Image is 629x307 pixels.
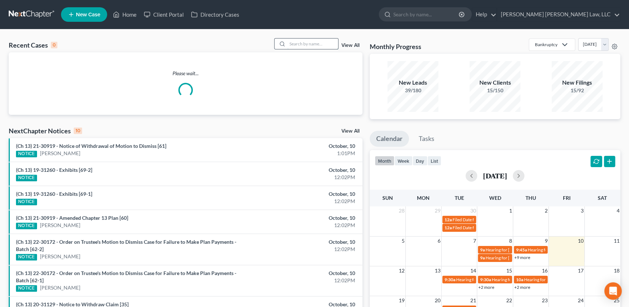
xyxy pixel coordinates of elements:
[480,277,491,282] span: 9:30a
[552,78,602,87] div: New Filings
[16,199,37,205] div: NOTICE
[398,206,405,215] span: 28
[140,8,187,21] a: Client Portal
[40,150,80,157] a: [PERSON_NAME]
[453,217,513,222] span: Filed Date for [PERSON_NAME]
[478,284,494,290] a: +2 more
[604,282,622,300] div: Open Intercom Messenger
[577,296,584,305] span: 24
[9,70,362,77] p: Please wait...
[525,195,536,201] span: Thu
[40,253,80,260] a: [PERSON_NAME]
[516,247,527,253] span: 9:45a
[16,223,37,229] div: NOTICE
[486,247,542,253] span: Hearing for [PERSON_NAME]
[445,225,452,230] span: 12a
[506,296,513,305] span: 22
[375,156,394,166] button: month
[401,237,405,245] span: 5
[247,166,355,174] div: October, 10
[247,270,355,277] div: October, 10
[480,247,485,253] span: 9a
[434,206,441,215] span: 29
[382,195,393,201] span: Sun
[247,190,355,198] div: October, 10
[247,174,355,181] div: 12:02PM
[613,296,620,305] span: 25
[472,8,496,21] a: Help
[483,172,507,179] h2: [DATE]
[613,237,620,245] span: 11
[247,222,355,229] div: 12:02PM
[394,156,413,166] button: week
[398,266,405,275] span: 12
[514,284,530,290] a: +2 more
[51,42,57,48] div: 0
[398,296,405,305] span: 19
[613,266,620,275] span: 18
[492,277,611,282] span: Hearing for [US_STATE] Safety Association of Timbermen - Self I
[480,255,485,260] span: 9a
[541,266,548,275] span: 16
[472,237,477,245] span: 7
[9,126,82,135] div: NextChapter Notices
[434,266,441,275] span: 13
[287,39,338,49] input: Search by name...
[393,8,460,21] input: Search by name...
[445,277,455,282] span: 9:30a
[437,237,441,245] span: 6
[74,128,82,134] div: 10
[535,41,557,48] div: Bankruptcy
[9,41,57,49] div: Recent Cases
[76,12,100,17] span: New Case
[470,296,477,305] span: 21
[516,277,523,282] span: 10a
[544,206,548,215] span: 2
[16,239,236,252] a: (Ch 13) 22-30172 - Order on Trustee's Motion to Dismiss Case for Failure to Make Plan Payments - ...
[552,87,602,94] div: 15/92
[387,78,438,87] div: New Leads
[427,156,441,166] button: list
[247,238,355,246] div: October, 10
[16,191,92,197] a: (Ch 13) 19-31260 - Exhibits [69-1]
[508,237,513,245] span: 8
[247,150,355,157] div: 1:01PM
[456,277,576,282] span: Hearing for [US_STATE] Safety Association of Timbermen - Self I
[417,195,430,201] span: Mon
[434,296,441,305] span: 20
[413,156,427,166] button: day
[40,222,80,229] a: [PERSON_NAME]
[454,195,464,201] span: Tue
[563,195,571,201] span: Fri
[489,195,501,201] span: Wed
[16,270,236,283] a: (Ch 13) 22-30172 - Order on Trustee's Motion to Dismiss Case for Failure to Make Plan Payments - ...
[370,131,409,147] a: Calendar
[387,87,438,94] div: 39/180
[16,151,37,157] div: NOTICE
[508,206,513,215] span: 1
[541,296,548,305] span: 23
[247,198,355,205] div: 12:02PM
[247,142,355,150] div: October, 10
[16,143,166,149] a: (Ch 13) 21-30919 - Notice of Withdrawal of Motion to Dismiss [61]
[247,246,355,253] div: 12:02PM
[486,255,542,260] span: Hearing for [PERSON_NAME]
[470,87,520,94] div: 15/150
[580,206,584,215] span: 3
[528,247,584,253] span: Hearing for [PERSON_NAME]
[109,8,140,21] a: Home
[40,284,80,291] a: [PERSON_NAME]
[470,78,520,87] div: New Clients
[16,167,92,173] a: (Ch 13) 19-31260 - Exhibits [69-2]
[16,285,37,292] div: NOTICE
[577,266,584,275] span: 17
[16,254,37,260] div: NOTICE
[341,43,360,48] a: View All
[598,195,607,201] span: Sat
[16,175,37,181] div: NOTICE
[187,8,243,21] a: Directory Cases
[412,131,441,147] a: Tasks
[506,266,513,275] span: 15
[470,266,477,275] span: 14
[341,129,360,134] a: View All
